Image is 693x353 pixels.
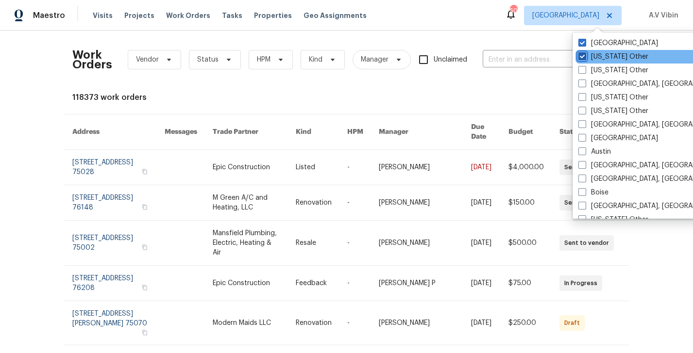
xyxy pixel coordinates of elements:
[339,114,371,150] th: HPM
[578,147,611,157] label: Austin
[371,185,463,221] td: [PERSON_NAME]
[288,301,339,345] td: Renovation
[197,55,219,64] span: Status
[361,55,389,64] span: Manager
[339,266,371,301] td: -
[371,266,463,301] td: [PERSON_NAME] P
[339,221,371,266] td: -
[552,114,628,150] th: Status
[578,106,648,116] label: [US_STATE] Other
[93,11,113,20] span: Visits
[501,114,552,150] th: Budget
[434,55,467,65] span: Unclaimed
[205,185,287,221] td: M Green A/C and Heating, LLC
[140,243,149,252] button: Copy Address
[72,93,621,102] div: 118373 work orders
[371,150,463,185] td: [PERSON_NAME]
[339,301,371,345] td: -
[65,114,157,150] th: Address
[254,11,292,20] span: Properties
[157,114,205,150] th: Messages
[578,38,658,48] label: [GEOGRAPHIC_DATA]
[140,167,149,176] button: Copy Address
[288,185,339,221] td: Renovation
[205,266,287,301] td: Epic Construction
[205,150,287,185] td: Epic Construction
[578,188,608,197] label: Boise
[483,52,580,67] input: Enter in an address
[339,150,371,185] td: -
[309,55,322,64] span: Kind
[371,301,463,345] td: [PERSON_NAME]
[304,11,367,20] span: Geo Assignments
[371,114,463,150] th: Manager
[140,328,149,337] button: Copy Address
[578,215,648,225] label: [US_STATE] Other
[645,11,678,20] span: A.V Vibin
[371,221,463,266] td: [PERSON_NAME]
[288,150,339,185] td: Listed
[257,55,270,64] span: HPM
[510,6,517,16] div: 50
[288,114,339,150] th: Kind
[578,52,648,62] label: [US_STATE] Other
[140,203,149,211] button: Copy Address
[288,266,339,301] td: Feedback
[205,114,287,150] th: Trade Partner
[166,11,210,20] span: Work Orders
[124,11,154,20] span: Projects
[288,221,339,266] td: Resale
[532,11,599,20] span: [GEOGRAPHIC_DATA]
[578,93,648,102] label: [US_STATE] Other
[136,55,159,64] span: Vendor
[578,133,658,143] label: [GEOGRAPHIC_DATA]
[140,283,149,292] button: Copy Address
[205,301,287,345] td: Modern Maids LLC
[72,50,112,69] h2: Work Orders
[205,221,287,266] td: Mansfield Plumbing, Electric, Heating & Air
[339,185,371,221] td: -
[33,11,65,20] span: Maestro
[222,12,242,19] span: Tasks
[463,114,501,150] th: Due Date
[578,65,648,75] label: [US_STATE] Other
